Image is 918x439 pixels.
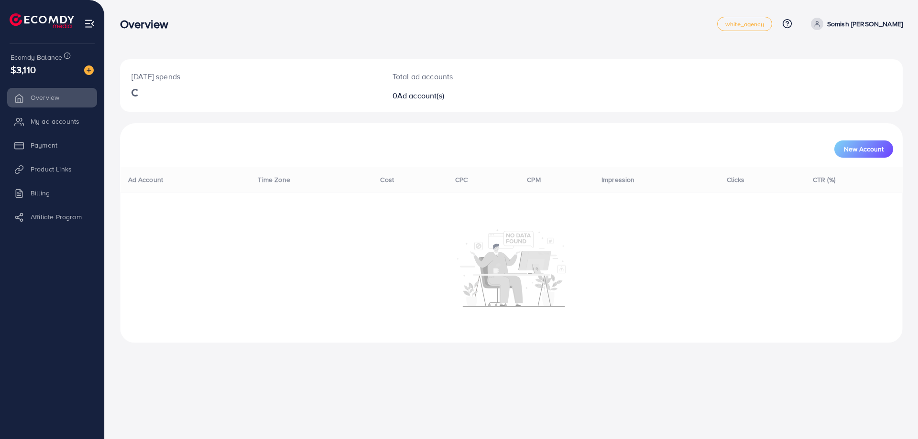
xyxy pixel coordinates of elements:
a: white_agency [717,17,772,31]
a: Somish [PERSON_NAME] [807,18,903,30]
img: menu [84,18,95,29]
span: New Account [844,146,884,152]
span: Ad account(s) [397,90,444,101]
p: Somish [PERSON_NAME] [827,18,903,30]
img: logo [10,13,74,28]
span: $3,110 [11,63,36,76]
span: Ecomdy Balance [11,53,62,62]
img: image [84,65,94,75]
p: [DATE] spends [131,71,370,82]
h3: Overview [120,17,176,31]
button: New Account [834,140,893,158]
span: white_agency [725,21,764,27]
h2: 0 [393,91,565,100]
p: Total ad accounts [393,71,565,82]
